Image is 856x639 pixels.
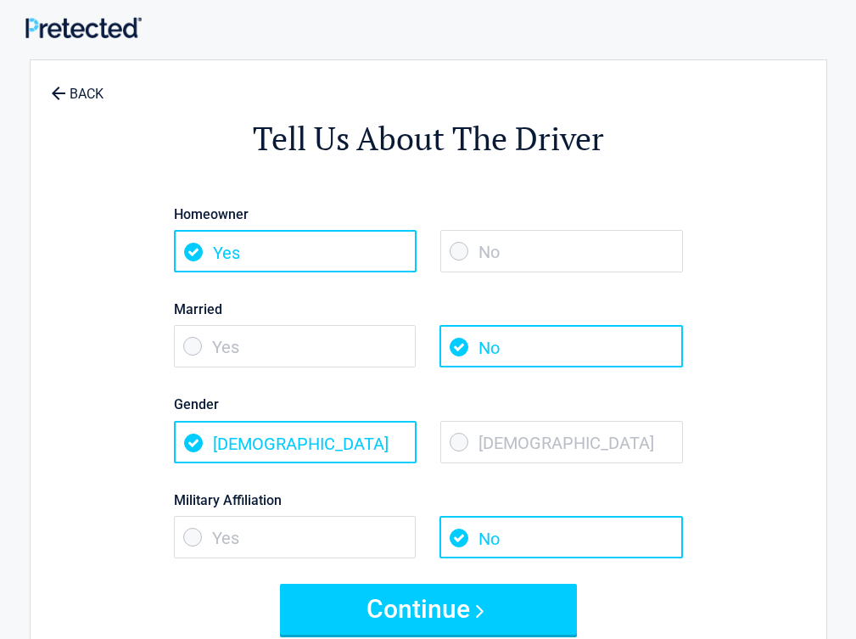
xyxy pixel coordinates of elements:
span: [DEMOGRAPHIC_DATA] [440,421,683,463]
label: Married [174,298,683,321]
span: Yes [174,325,417,367]
h2: Tell Us About The Driver [124,117,733,160]
a: BACK [48,71,107,101]
span: No [440,230,683,272]
span: Yes [174,230,417,272]
label: Gender [174,393,683,416]
span: No [439,325,682,367]
span: No [439,516,682,558]
img: Main Logo [25,17,142,38]
label: Military Affiliation [174,489,683,512]
button: Continue [280,584,577,635]
span: Yes [174,516,417,558]
label: Homeowner [174,203,683,226]
span: [DEMOGRAPHIC_DATA] [174,421,417,463]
